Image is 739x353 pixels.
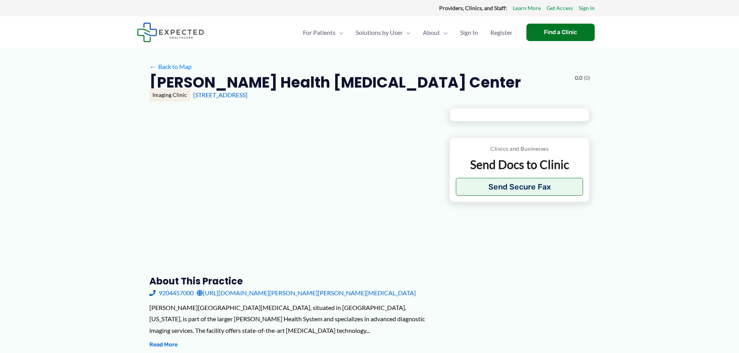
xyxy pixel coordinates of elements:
span: Register [490,19,512,46]
div: Imaging Clinic [149,88,190,102]
p: Send Docs to Clinic [456,157,583,172]
a: ←Back to Map [149,61,192,72]
a: AboutMenu Toggle [417,19,454,46]
span: Sign In [460,19,478,46]
span: Menu Toggle [403,19,410,46]
a: [URL][DOMAIN_NAME][PERSON_NAME][PERSON_NAME][MEDICAL_DATA] [197,287,416,299]
a: Register [484,19,519,46]
a: Learn More [513,3,541,13]
span: (0) [584,73,590,83]
span: About [423,19,440,46]
a: [STREET_ADDRESS] [193,91,247,98]
strong: Providers, Clinics, and Staff: [439,5,507,11]
a: Sign In [454,19,484,46]
a: Get Access [547,3,573,13]
span: Solutions by User [356,19,403,46]
a: Sign In [579,3,595,13]
a: Solutions by UserMenu Toggle [350,19,417,46]
span: Menu Toggle [440,19,448,46]
span: Menu Toggle [336,19,343,46]
a: Find a Clinic [526,24,595,41]
p: Clinics and Businesses [456,144,583,154]
div: [PERSON_NAME][GEOGRAPHIC_DATA][MEDICAL_DATA], situated in [GEOGRAPHIC_DATA], [US_STATE], is part ... [149,302,437,336]
span: ← [149,63,157,70]
button: Read More [149,340,178,350]
img: Expected Healthcare Logo - side, dark font, small [137,22,204,42]
a: 9204457000 [149,287,194,299]
h2: [PERSON_NAME] Health [MEDICAL_DATA] Center [149,73,521,92]
nav: Primary Site Navigation [297,19,519,46]
span: For Patients [303,19,336,46]
a: For PatientsMenu Toggle [297,19,350,46]
h3: About this practice [149,275,437,287]
button: Send Secure Fax [456,178,583,196]
span: 0.0 [575,73,582,83]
